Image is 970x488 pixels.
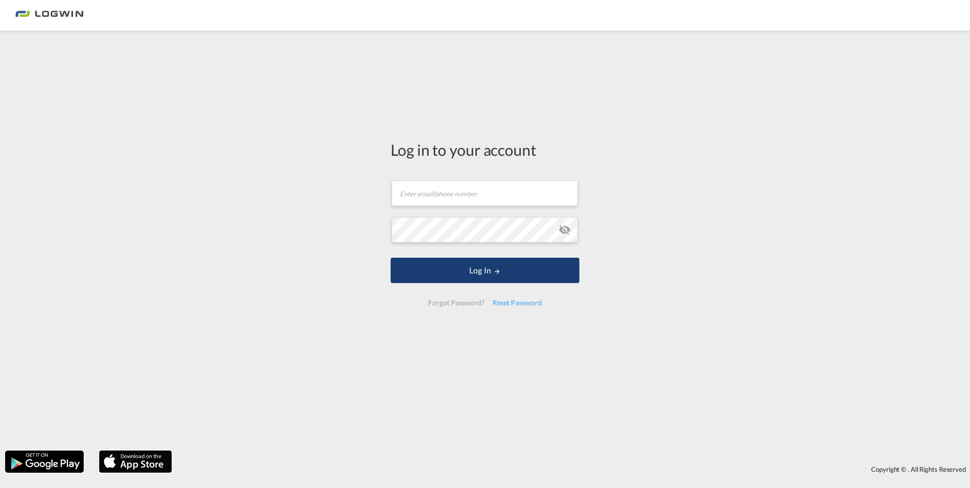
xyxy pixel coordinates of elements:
button: LOGIN [391,258,579,283]
div: Log in to your account [391,139,579,160]
div: Forgot Password? [424,294,488,312]
md-icon: icon-eye-off [559,224,571,236]
img: google.png [4,449,85,474]
div: Reset Password [489,294,546,312]
input: Enter email/phone number [392,181,578,206]
img: apple.png [98,449,173,474]
img: bc73a0e0d8c111efacd525e4c8ad7d32.png [15,4,84,27]
div: Copyright © . All Rights Reserved [177,461,970,478]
